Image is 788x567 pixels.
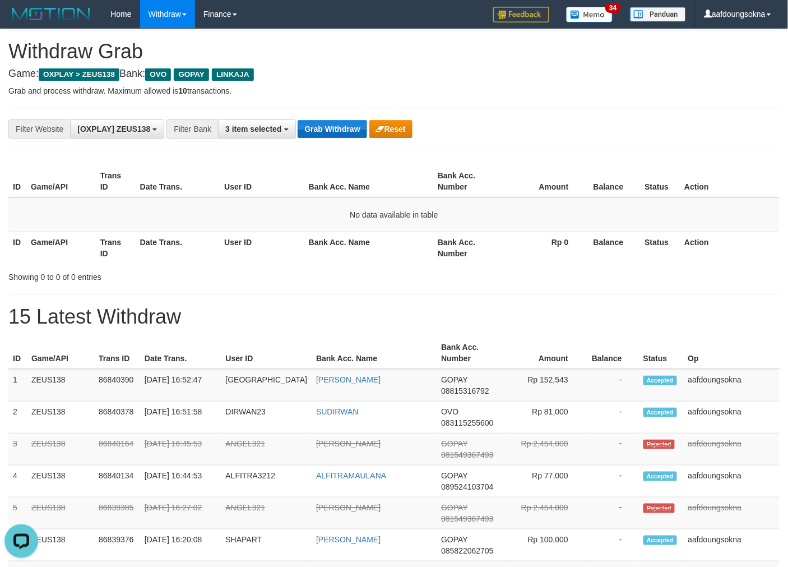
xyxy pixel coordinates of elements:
[505,497,585,529] td: Rp 2,454,000
[316,407,358,416] a: SUDIRWAN
[221,369,312,402] td: [GEOGRAPHIC_DATA]
[70,119,164,139] button: [OXPLAY] ZEUS138
[441,418,493,427] span: Copy 083115255600 to clipboard
[441,546,493,555] span: Copy 085822062705 to clipboard
[136,165,220,197] th: Date Trans.
[441,482,493,491] span: Copy 089524103704 to clipboard
[684,337,780,369] th: Op
[8,306,780,328] h1: 15 Latest Withdraw
[27,529,94,561] td: ZEUS138
[433,165,503,197] th: Bank Acc. Number
[441,375,467,384] span: GOPAY
[505,529,585,561] td: Rp 100,000
[493,7,549,22] img: Feedback.jpg
[8,85,780,96] p: Grab and process withdraw. Maximum allowed is transactions.
[505,465,585,497] td: Rp 77,000
[298,120,367,138] button: Grab Withdraw
[643,440,675,449] span: Rejected
[140,529,221,561] td: [DATE] 16:20:08
[585,337,639,369] th: Balance
[220,165,304,197] th: User ID
[94,497,140,529] td: 86839385
[221,529,312,561] td: SHAPART
[27,402,94,434] td: ZEUS138
[8,402,27,434] td: 2
[643,536,677,545] span: Accepted
[684,369,780,402] td: aafdoungsokna
[27,497,94,529] td: ZEUS138
[585,465,639,497] td: -
[4,4,38,38] button: Open LiveChat chat widget
[316,439,381,448] a: [PERSON_NAME]
[316,471,386,480] a: ALFITRAMAULANA
[96,232,136,264] th: Trans ID
[225,125,281,133] span: 3 item selected
[26,232,96,264] th: Game/API
[136,232,220,264] th: Date Trans.
[8,337,27,369] th: ID
[316,375,381,384] a: [PERSON_NAME]
[166,119,218,139] div: Filter Bank
[441,471,467,480] span: GOPAY
[8,68,780,80] h4: Game: Bank:
[304,165,433,197] th: Bank Acc. Name
[503,165,586,197] th: Amount
[585,497,639,529] td: -
[505,434,585,465] td: Rp 2,454,000
[27,465,94,497] td: ZEUS138
[94,402,140,434] td: 86840378
[316,503,381,512] a: [PERSON_NAME]
[221,434,312,465] td: ANGEL321
[441,450,493,459] span: Copy 081549367493 to clipboard
[433,232,503,264] th: Bank Acc. Number
[680,232,780,264] th: Action
[94,529,140,561] td: 86839376
[585,529,639,561] td: -
[304,232,433,264] th: Bank Acc. Name
[94,369,140,402] td: 86840390
[218,119,295,139] button: 3 item selected
[505,337,585,369] th: Amount
[8,434,27,465] td: 3
[503,232,586,264] th: Rp 0
[680,165,780,197] th: Action
[140,434,221,465] td: [DATE] 16:45:53
[140,465,221,497] td: [DATE] 16:44:53
[441,386,489,395] span: Copy 08815316792 to clipboard
[585,402,639,434] td: -
[641,232,680,264] th: Status
[566,7,613,22] img: Button%20Memo.svg
[8,232,26,264] th: ID
[8,267,320,283] div: Showing 0 to 0 of 0 entries
[220,232,304,264] th: User ID
[505,369,585,402] td: Rp 152,543
[8,369,27,402] td: 1
[441,407,458,416] span: OVO
[643,504,675,513] span: Rejected
[145,68,171,81] span: OVO
[586,232,641,264] th: Balance
[441,535,467,544] span: GOPAY
[174,68,209,81] span: GOPAY
[221,497,312,529] td: ANGEL321
[8,465,27,497] td: 4
[96,165,136,197] th: Trans ID
[8,497,27,529] td: 5
[684,529,780,561] td: aafdoungsokna
[585,434,639,465] td: -
[77,125,150,133] span: [OXPLAY] ZEUS138
[441,439,467,448] span: GOPAY
[140,369,221,402] td: [DATE] 16:52:47
[312,337,437,369] th: Bank Acc. Name
[8,119,70,139] div: Filter Website
[684,434,780,465] td: aafdoungsokna
[8,6,94,22] img: MOTION_logo.png
[437,337,504,369] th: Bank Acc. Number
[8,165,26,197] th: ID
[684,402,780,434] td: aafdoungsokna
[441,514,493,523] span: Copy 081549367493 to clipboard
[140,497,221,529] td: [DATE] 16:27:02
[505,402,585,434] td: Rp 81,000
[221,465,312,497] td: ALFITRA3212
[212,68,254,81] span: LINKAJA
